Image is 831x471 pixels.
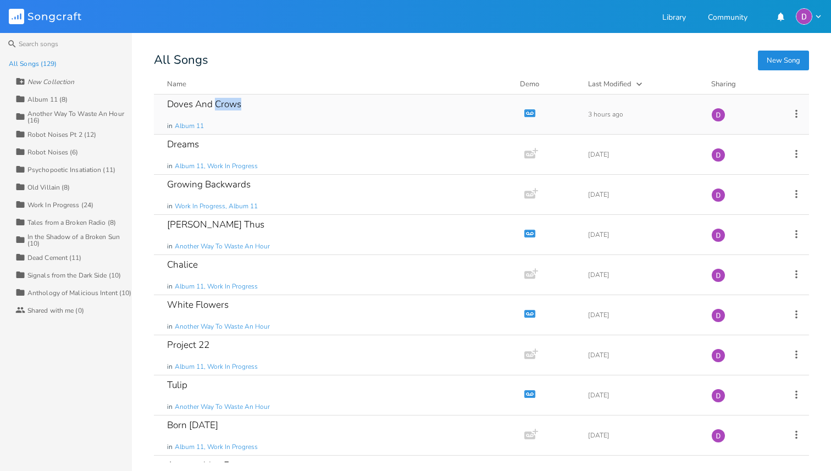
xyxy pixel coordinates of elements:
div: [DATE] [588,392,698,398]
div: Doves And Crows [167,99,241,109]
img: Dylan [711,389,725,403]
div: Dead Cement (11) [27,254,82,261]
img: Dylan [711,429,725,443]
img: Dylan [711,108,725,122]
div: Growing Backwards [167,180,251,189]
img: Dylan [711,188,725,202]
a: Community [708,14,747,23]
div: [DATE] [588,231,698,238]
div: Signals from the Dark Side (10) [27,272,121,279]
div: [DATE] [588,312,698,318]
span: Album 11, Work In Progress [175,362,258,372]
span: Album 11, Work In Progress [175,282,258,291]
div: Project 22 [167,340,209,350]
span: in [167,402,173,412]
span: Album 11, Work In Progress [175,442,258,452]
div: Chalice [167,260,198,269]
span: Album 11 [175,121,204,131]
div: [DATE] [588,191,698,198]
div: All Songs (129) [9,60,57,67]
span: Another Way To Waste An Hour [175,242,270,251]
div: Name [167,79,186,89]
div: Dreams [167,140,199,149]
span: in [167,442,173,452]
div: Sharing [711,79,777,90]
div: Anthology of Malicious Intent (10) [27,290,131,296]
span: Another Way To Waste An Hour [175,322,270,331]
span: in [167,282,173,291]
span: in [167,121,173,131]
div: Work In Progress (24) [27,202,93,208]
span: Another Way To Waste An Hour [175,402,270,412]
div: Demo [520,79,575,90]
span: in [167,242,173,251]
div: 3 hours ago [588,111,698,118]
span: in [167,362,173,372]
img: Dylan [711,308,725,323]
span: Work In Progress, Album 11 [175,202,258,211]
div: [DATE] [588,352,698,358]
button: New Song [758,51,809,70]
img: Dylan [711,228,725,242]
div: Robot Noises (6) [27,149,79,156]
div: Born [DATE] [167,420,218,430]
div: In the Shadow of a Broken Sun (10) [27,234,132,247]
div: Psychopoetic Insatiation (11) [27,167,115,173]
button: Last Modified [588,79,698,90]
div: [DATE] [588,432,698,439]
div: Shared with me (0) [27,307,84,314]
div: Last Modified [588,79,631,89]
span: in [167,322,173,331]
div: Robot Noises Pt 2 (12) [27,131,96,138]
div: [PERSON_NAME] Thus [167,220,264,229]
img: Dylan [711,148,725,162]
span: Album 11, Work In Progress [175,162,258,171]
span: in [167,202,173,211]
div: [DATE] [588,271,698,278]
img: Dylan [711,348,725,363]
button: Name [167,79,507,90]
div: Tulip [167,380,187,390]
div: Album 11 (8) [27,96,68,103]
div: White Flowers [167,300,229,309]
img: Dylan [796,8,812,25]
div: Old Villain (8) [27,184,70,191]
a: Library [662,14,686,23]
div: [DATE] [588,151,698,158]
div: Another Way To Waste An Hour (16) [27,110,132,124]
div: Tales from a Broken Radio (8) [27,219,116,226]
div: Amaranthine Eyes [167,461,243,470]
span: in [167,162,173,171]
img: Dylan [711,268,725,282]
div: All Songs [154,55,809,65]
div: New Collection [27,79,74,85]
